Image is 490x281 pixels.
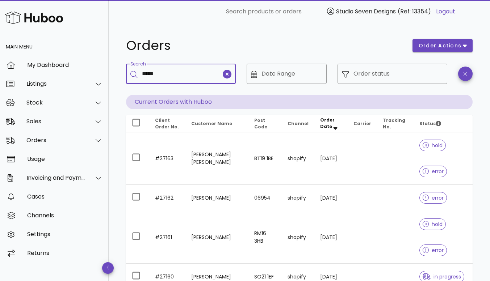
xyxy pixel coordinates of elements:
[353,120,371,127] span: Carrier
[423,248,444,253] span: error
[348,115,377,132] th: Carrier
[436,7,455,16] a: Logout
[282,211,314,264] td: shopify
[282,115,314,132] th: Channel
[130,61,146,67] label: Search
[377,115,414,132] th: Tracking No.
[26,174,85,181] div: Invoicing and Payments
[314,211,348,264] td: [DATE]
[26,80,85,87] div: Listings
[314,115,348,132] th: Order Date: Sorted descending. Activate to remove sorting.
[314,132,348,185] td: [DATE]
[423,143,443,148] span: hold
[282,132,314,185] td: shopify
[27,156,103,162] div: Usage
[423,274,461,279] span: in progress
[254,117,267,130] span: Post Code
[423,195,444,200] span: error
[248,185,282,211] td: 06954
[155,117,179,130] span: Client Order No.
[248,132,282,185] td: BT19 1BE
[248,211,282,264] td: RM16 3HB
[27,212,103,219] div: Channels
[126,39,404,52] h1: Orders
[336,7,396,16] span: Studio Seven Designs
[414,115,473,132] th: Status
[419,120,441,127] span: Status
[149,115,185,132] th: Client Order No.
[185,132,248,185] td: [PERSON_NAME] [PERSON_NAME]
[398,7,431,16] span: (Ref: 13354)
[126,95,473,109] p: Current Orders with Huboo
[314,185,348,211] td: [DATE]
[383,117,405,130] span: Tracking No.
[27,231,103,238] div: Settings
[423,222,443,227] span: hold
[248,115,282,132] th: Post Code
[27,250,103,256] div: Returns
[26,99,85,106] div: Stock
[27,193,103,200] div: Cases
[185,211,248,264] td: [PERSON_NAME]
[412,39,473,52] button: order actions
[418,42,462,50] span: order actions
[191,120,232,127] span: Customer Name
[223,70,231,78] button: clear icon
[5,10,63,25] img: Huboo Logo
[288,120,309,127] span: Channel
[26,137,85,144] div: Orders
[320,117,335,129] span: Order Date
[149,185,185,211] td: #27162
[27,61,103,68] div: My Dashboard
[185,115,248,132] th: Customer Name
[185,185,248,211] td: [PERSON_NAME]
[26,118,85,125] div: Sales
[149,211,185,264] td: #27161
[282,185,314,211] td: shopify
[423,169,444,174] span: error
[149,132,185,185] td: #27163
